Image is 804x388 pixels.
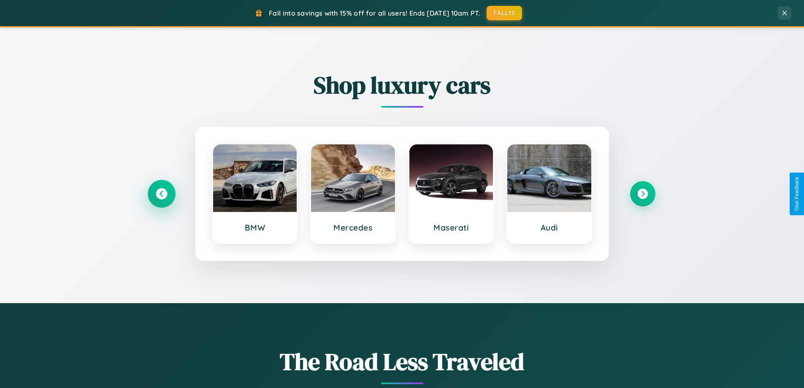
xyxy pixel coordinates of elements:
h3: Mercedes [319,222,387,233]
h3: BMW [222,222,289,233]
div: Give Feedback [794,177,800,211]
span: Fall into savings with 15% off for all users! Ends [DATE] 10am PT. [269,9,480,17]
h1: The Road Less Traveled [149,345,655,378]
h2: Shop luxury cars [149,69,655,101]
button: FALL15 [487,6,522,20]
h3: Maserati [418,222,485,233]
h3: Audi [516,222,583,233]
